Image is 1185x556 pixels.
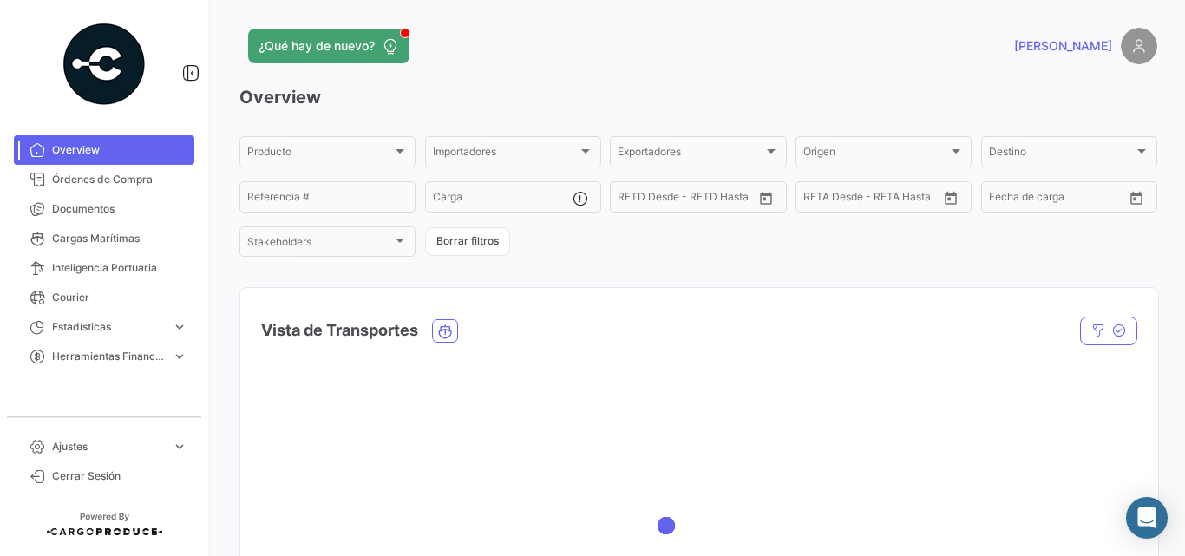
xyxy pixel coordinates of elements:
[247,239,392,251] span: Stakeholders
[61,21,147,108] img: powered-by.png
[425,227,510,256] button: Borrar filtros
[14,283,194,312] a: Courier
[239,85,1157,109] h3: Overview
[247,148,392,160] span: Producto
[753,185,779,211] button: Open calendar
[172,319,187,335] span: expand_more
[52,142,187,158] span: Overview
[248,29,409,63] button: ¿Qué hay de nuevo?
[261,318,418,343] h4: Vista de Transportes
[661,193,725,206] input: Hasta
[1123,185,1149,211] button: Open calendar
[1014,37,1112,55] span: [PERSON_NAME]
[1121,28,1157,64] img: placeholder-user.png
[618,193,649,206] input: Desde
[618,148,763,160] span: Exportadores
[14,135,194,165] a: Overview
[52,319,165,335] span: Estadísticas
[52,290,187,305] span: Courier
[803,148,948,160] span: Origen
[52,468,187,484] span: Cerrar Sesión
[52,201,187,217] span: Documentos
[938,185,964,211] button: Open calendar
[989,148,1134,160] span: Destino
[52,231,187,246] span: Cargas Marítimas
[52,172,187,187] span: Órdenes de Compra
[259,37,375,55] span: ¿Qué hay de nuevo?
[847,193,911,206] input: Hasta
[433,148,578,160] span: Importadores
[803,193,835,206] input: Desde
[172,349,187,364] span: expand_more
[989,193,1020,206] input: Desde
[1126,497,1168,539] div: Abrir Intercom Messenger
[52,439,165,455] span: Ajustes
[1032,193,1097,206] input: Hasta
[14,194,194,224] a: Documentos
[52,260,187,276] span: Inteligencia Portuaria
[52,349,165,364] span: Herramientas Financieras
[14,165,194,194] a: Órdenes de Compra
[433,320,457,342] button: Ocean
[172,439,187,455] span: expand_more
[14,253,194,283] a: Inteligencia Portuaria
[14,224,194,253] a: Cargas Marítimas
